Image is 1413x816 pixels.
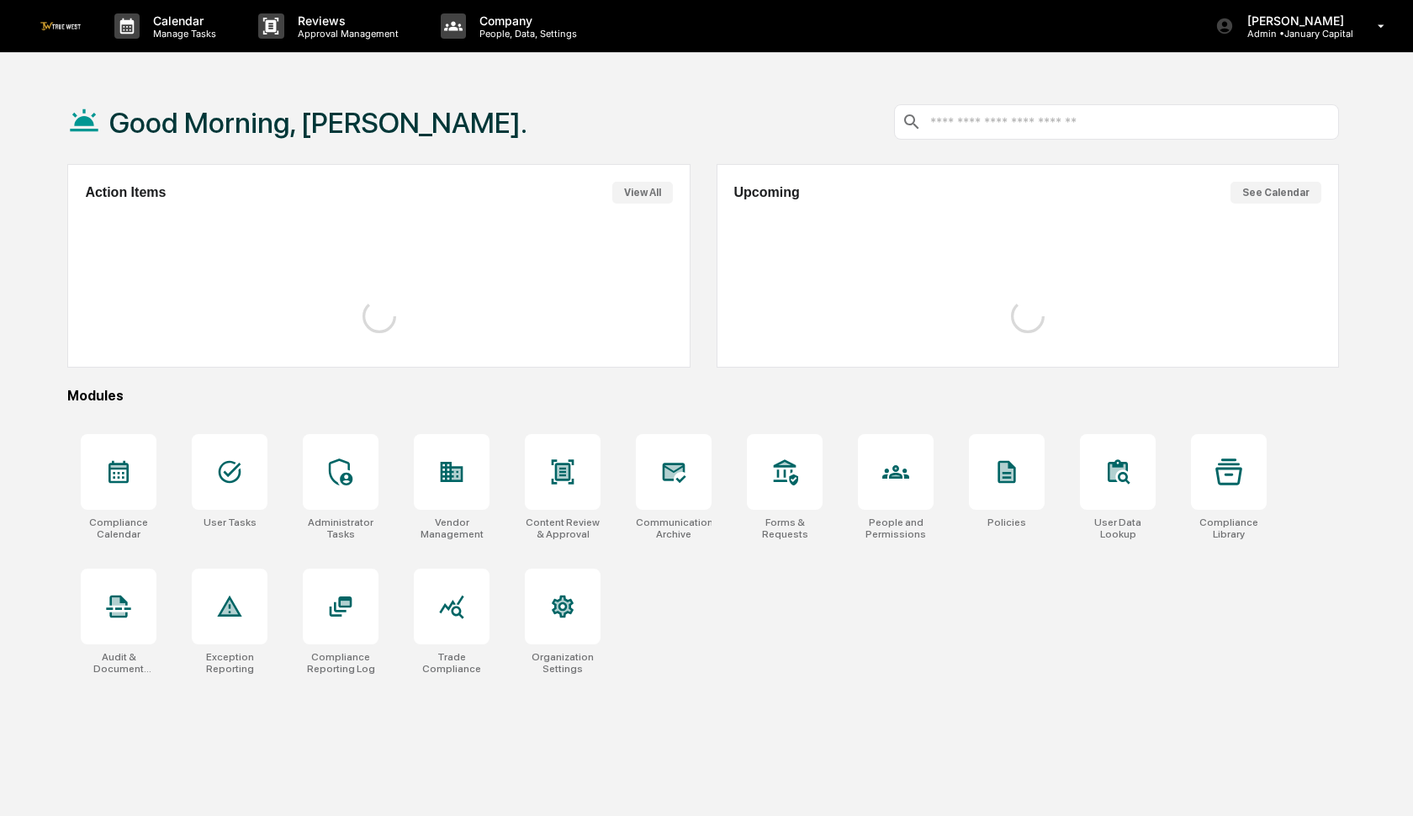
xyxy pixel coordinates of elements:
[40,22,81,29] img: logo
[858,517,934,540] div: People and Permissions
[414,651,490,675] div: Trade Compliance
[67,388,1339,404] div: Modules
[612,182,673,204] button: View All
[284,28,407,40] p: Approval Management
[109,106,527,140] h1: Good Morning, [PERSON_NAME].
[303,517,378,540] div: Administrator Tasks
[525,517,601,540] div: Content Review & Approval
[525,651,601,675] div: Organization Settings
[747,517,823,540] div: Forms & Requests
[81,651,156,675] div: Audit & Document Logs
[85,185,166,200] h2: Action Items
[466,28,585,40] p: People, Data, Settings
[1230,182,1321,204] button: See Calendar
[1080,517,1156,540] div: User Data Lookup
[987,517,1026,528] div: Policies
[303,651,378,675] div: Compliance Reporting Log
[140,13,225,28] p: Calendar
[81,517,156,540] div: Compliance Calendar
[636,517,712,540] div: Communications Archive
[192,651,267,675] div: Exception Reporting
[734,185,800,200] h2: Upcoming
[1234,28,1353,40] p: Admin • January Capital
[466,13,585,28] p: Company
[1234,13,1353,28] p: [PERSON_NAME]
[414,517,490,540] div: Vendor Management
[284,13,407,28] p: Reviews
[1191,517,1267,540] div: Compliance Library
[204,517,257,528] div: User Tasks
[140,28,225,40] p: Manage Tasks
